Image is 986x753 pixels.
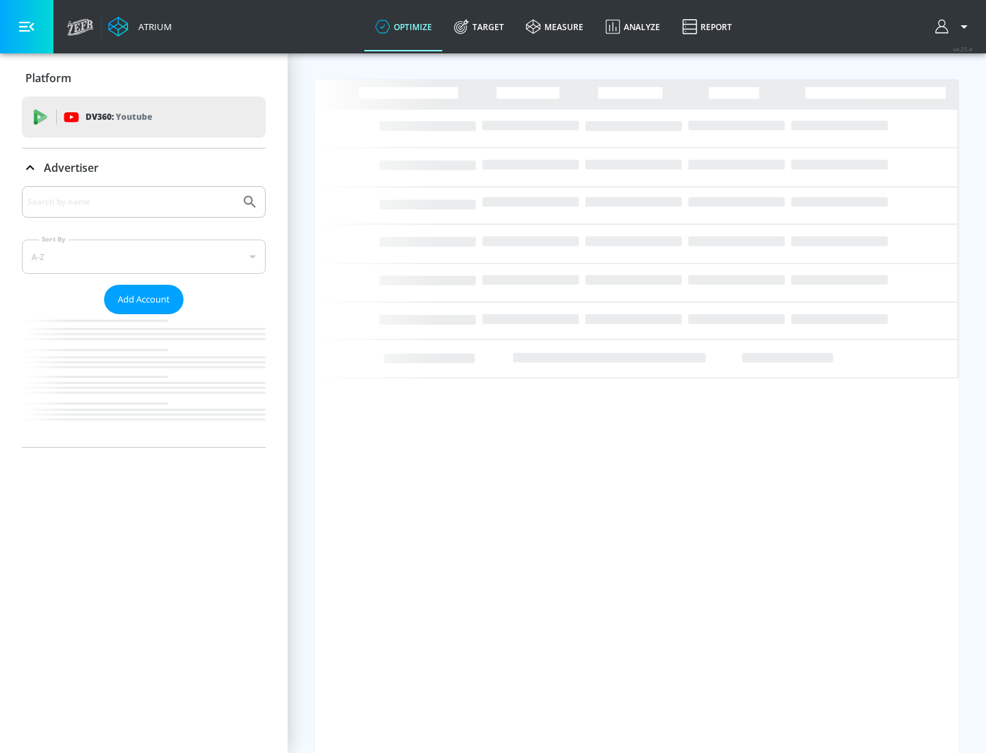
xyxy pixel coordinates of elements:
p: Youtube [116,110,152,124]
span: Add Account [118,292,170,307]
button: Add Account [104,285,184,314]
a: optimize [364,2,443,51]
a: measure [515,2,594,51]
p: Advertiser [44,160,99,175]
a: Analyze [594,2,671,51]
div: A-Z [22,240,266,274]
a: Report [671,2,743,51]
p: Platform [25,71,71,86]
nav: list of Advertiser [22,314,266,447]
div: Advertiser [22,186,266,447]
input: Search by name [27,193,235,211]
a: Target [443,2,515,51]
div: Platform [22,59,266,97]
label: Sort By [39,235,68,244]
div: Atrium [133,21,172,33]
p: DV360: [86,110,152,125]
div: DV360: Youtube [22,97,266,138]
div: Advertiser [22,149,266,187]
span: v 4.25.4 [953,45,972,53]
a: Atrium [108,16,172,37]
